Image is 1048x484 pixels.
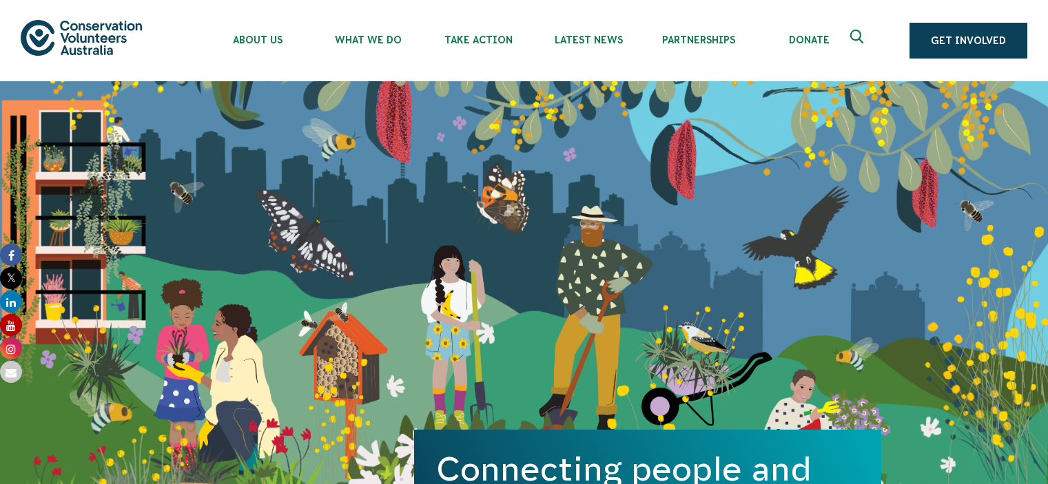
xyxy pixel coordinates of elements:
span: Take Action [423,34,533,45]
span: What We Do [313,34,423,45]
span: Expand search box [850,30,867,52]
button: Expand search box Close search box [842,24,875,57]
span: Partnerships [644,34,754,45]
span: Donate [754,34,864,45]
a: Get Involved [910,23,1027,59]
span: Latest News [533,34,644,45]
img: logo.svg [21,20,142,55]
span: About Us [203,34,313,45]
